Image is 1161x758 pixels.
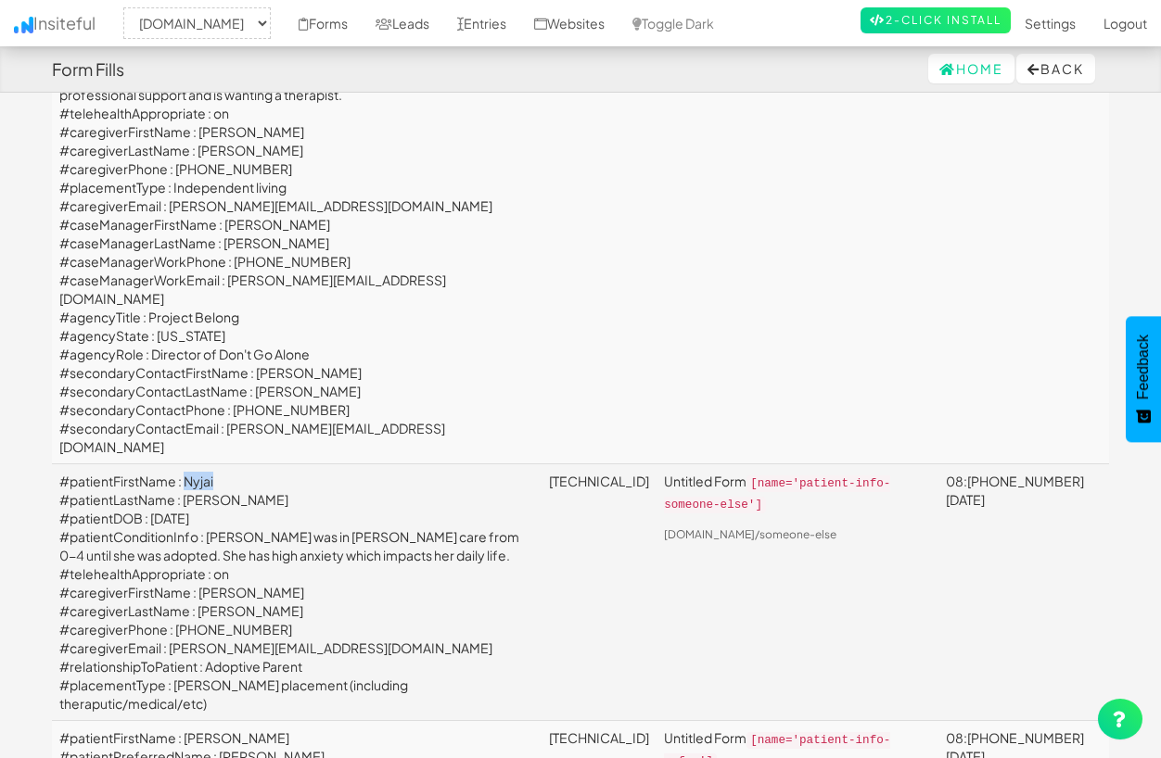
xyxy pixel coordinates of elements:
h4: Form Fills [52,60,124,79]
a: [TECHNICAL_ID] [549,729,649,746]
button: Back [1016,54,1095,83]
code: [name='patient-info-someone-else'] [664,475,890,513]
a: 2-Click Install [861,7,1011,33]
a: [DOMAIN_NAME]/someone-else [664,527,836,541]
span: Feedback [1135,335,1152,399]
a: Home [928,54,1014,83]
img: icon.png [14,17,33,33]
td: #patientFirstName : Nyjai #patientLastName : [PERSON_NAME] #patientDOB : [DATE] #patientCondition... [52,464,542,721]
td: 08:[PHONE_NUMBER][DATE] [938,464,1109,721]
a: [TECHNICAL_ID] [549,473,649,489]
button: Feedback - Show survey [1126,316,1161,442]
p: Untitled Form [664,472,931,514]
